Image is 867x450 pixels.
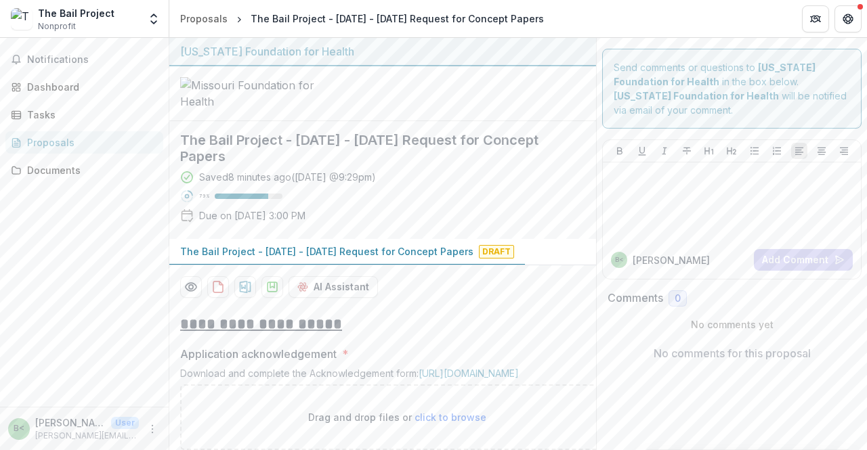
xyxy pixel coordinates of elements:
[802,5,829,32] button: Partners
[180,77,316,110] img: Missouri Foundation for Health
[5,49,163,70] button: Notifications
[27,163,152,177] div: Documents
[769,143,785,159] button: Ordered List
[5,76,163,98] a: Dashboard
[27,54,158,66] span: Notifications
[754,249,853,271] button: Add Comment
[656,143,673,159] button: Italicize
[251,12,544,26] div: The Bail Project - [DATE] - [DATE] Request for Concept Papers
[234,276,256,298] button: download-proposal
[180,276,202,298] button: Preview 78d44b96-065e-4bfd-9dc4-0c096ac4d46d-0.pdf
[633,253,710,267] p: [PERSON_NAME]
[834,5,862,32] button: Get Help
[38,20,76,32] span: Nonprofit
[419,367,519,379] a: [URL][DOMAIN_NAME]
[675,293,681,305] span: 0
[180,12,228,26] div: Proposals
[199,192,209,201] p: 79 %
[612,143,628,159] button: Bold
[175,9,549,28] nav: breadcrumb
[180,244,473,258] p: The Bail Project - [DATE] - [DATE] Request for Concept Papers
[180,132,564,164] h2: The Bail Project - [DATE] - [DATE] Request for Concept Papers
[723,143,740,159] button: Heading 2
[261,276,283,298] button: download-proposal
[5,131,163,154] a: Proposals
[746,143,763,159] button: Bullet List
[38,6,114,20] div: The Bail Project
[608,292,663,305] h2: Comments
[199,208,305,223] p: Due on [DATE] 3:00 PM
[5,159,163,181] a: Documents
[608,317,856,332] p: No comments yet
[180,43,585,60] div: [US_STATE] Foundation for Health
[11,8,33,30] img: The Bail Project
[701,143,717,159] button: Heading 1
[27,80,152,94] div: Dashboard
[5,104,163,126] a: Tasks
[35,415,106,430] p: [PERSON_NAME] <[PERSON_NAME][EMAIL_ADDRESS][DOMAIN_NAME]> <[PERSON_NAME][EMAIL_ADDRESS][DOMAIN_NA...
[679,143,695,159] button: Strike
[207,276,229,298] button: download-proposal
[180,346,337,362] p: Application acknowledgement
[27,135,152,150] div: Proposals
[479,245,514,258] span: Draft
[180,367,614,384] div: Download and complete the Acknowledgement form:
[614,90,779,102] strong: [US_STATE] Foundation for Health
[602,49,862,129] div: Send comments or questions to in the box below. will be notified via email of your comment.
[14,424,24,433] div: Brad Dudding <bradd@bailproject.org> <bradd@bailproject.org>
[308,410,486,424] p: Drag and drop files or
[791,143,807,159] button: Align Left
[634,143,650,159] button: Underline
[111,417,139,429] p: User
[27,108,152,122] div: Tasks
[836,143,852,159] button: Align Right
[654,345,811,361] p: No comments for this proposal
[813,143,830,159] button: Align Center
[144,421,161,437] button: More
[199,170,376,184] div: Saved 8 minutes ago ( [DATE] @ 9:29pm )
[415,411,486,423] span: click to browse
[289,276,378,298] button: AI Assistant
[144,5,163,32] button: Open entity switcher
[175,9,233,28] a: Proposals
[35,430,139,442] p: [PERSON_NAME][EMAIL_ADDRESS][DOMAIN_NAME]
[615,256,624,263] div: Brad Dudding <bradd@bailproject.org> <bradd@bailproject.org>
